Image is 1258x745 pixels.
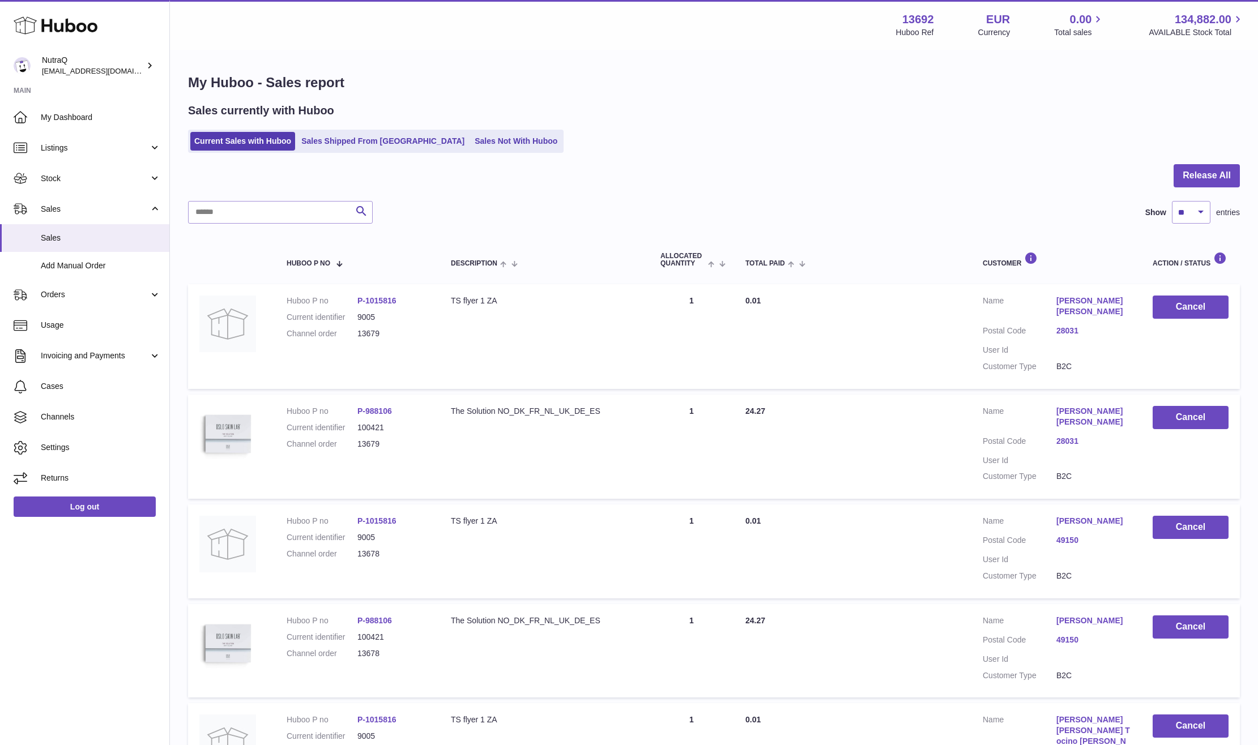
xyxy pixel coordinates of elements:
[1056,471,1130,482] dd: B2C
[1070,12,1092,27] span: 0.00
[41,320,161,331] span: Usage
[287,312,357,323] dt: Current identifier
[983,345,1056,356] dt: User Id
[1153,406,1229,429] button: Cancel
[41,143,149,153] span: Listings
[1174,164,1240,187] button: Release All
[1056,635,1130,645] a: 49150
[357,648,428,659] dd: 13678
[287,516,357,526] dt: Huboo P no
[1056,296,1130,317] a: [PERSON_NAME] [PERSON_NAME]
[188,103,334,118] h2: Sales currently with Huboo
[357,406,392,416] a: P-988106
[660,252,705,267] span: ALLOCATED Quantity
[1153,296,1229,319] button: Cancel
[451,260,497,267] span: Description
[745,296,761,305] span: 0.01
[451,714,638,725] div: TS flyer 1 ZA
[1149,12,1244,38] a: 134,882.00 AVAILABLE Stock Total
[983,516,1056,529] dt: Name
[357,328,428,339] dd: 13679
[287,406,357,417] dt: Huboo P no
[1056,361,1130,372] dd: B2C
[745,715,761,724] span: 0.01
[896,27,934,38] div: Huboo Ref
[287,532,357,543] dt: Current identifier
[14,496,156,517] a: Log out
[1056,326,1130,336] a: 28031
[287,632,357,643] dt: Current identifier
[287,439,357,449] dt: Channel order
[1216,207,1240,218] span: entries
[41,412,161,422] span: Channels
[357,731,428,742] dd: 9005
[983,615,1056,629] dt: Name
[983,654,1056,665] dt: User Id
[745,260,785,267] span: Total paid
[357,632,428,643] dd: 100421
[451,296,638,306] div: TS flyer 1 ZA
[983,535,1056,549] dt: Postal Code
[199,615,256,672] img: 136921728478892.jpg
[451,615,638,626] div: The Solution NO_DK_FR_NL_UK_DE_ES
[983,406,1056,430] dt: Name
[41,173,149,184] span: Stock
[188,74,1240,92] h1: My Huboo - Sales report
[41,112,161,123] span: My Dashboard
[983,455,1056,466] dt: User Id
[287,296,357,306] dt: Huboo P no
[357,616,392,625] a: P-988106
[41,442,161,453] span: Settings
[745,406,765,416] span: 24.27
[287,648,357,659] dt: Channel order
[983,252,1130,267] div: Customer
[357,549,428,559] dd: 13678
[1149,27,1244,38] span: AVAILABLE Stock Total
[1056,571,1130,581] dd: B2C
[357,296,396,305] a: P-1015816
[41,233,161,243] span: Sales
[471,132,561,151] a: Sales Not With Huboo
[287,615,357,626] dt: Huboo P no
[1056,535,1130,546] a: 49150
[1175,12,1231,27] span: 134,882.00
[287,549,357,559] dt: Channel order
[745,616,765,625] span: 24.27
[1054,12,1105,38] a: 0.00 Total sales
[14,57,31,74] img: log@nutraq.com
[287,260,330,267] span: Huboo P no
[983,554,1056,565] dt: User Id
[41,473,161,483] span: Returns
[1145,207,1166,218] label: Show
[357,422,428,433] dd: 100421
[190,132,295,151] a: Current Sales with Huboo
[1153,714,1229,738] button: Cancel
[287,328,357,339] dt: Channel order
[357,516,396,525] a: P-1015816
[1153,516,1229,539] button: Cancel
[983,571,1056,581] dt: Customer Type
[199,516,256,572] img: no-photo.jpg
[1153,252,1229,267] div: Action / Status
[1056,615,1130,626] a: [PERSON_NAME]
[983,471,1056,482] dt: Customer Type
[1054,27,1105,38] span: Total sales
[1056,436,1130,447] a: 28031
[287,422,357,433] dt: Current identifier
[41,381,161,392] span: Cases
[1056,516,1130,526] a: [PERSON_NAME]
[287,714,357,725] dt: Huboo P no
[1056,670,1130,681] dd: B2C
[983,326,1056,339] dt: Postal Code
[199,406,256,463] img: 136921728478892.jpg
[649,604,734,698] td: 1
[42,66,167,75] span: [EMAIL_ADDRESS][DOMAIN_NAME]
[297,132,468,151] a: Sales Shipped From [GEOGRAPHIC_DATA]
[41,260,161,271] span: Add Manual Order
[983,361,1056,372] dt: Customer Type
[649,284,734,388] td: 1
[451,516,638,526] div: TS flyer 1 ZA
[983,296,1056,320] dt: Name
[41,350,149,361] span: Invoicing and Payments
[986,12,1010,27] strong: EUR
